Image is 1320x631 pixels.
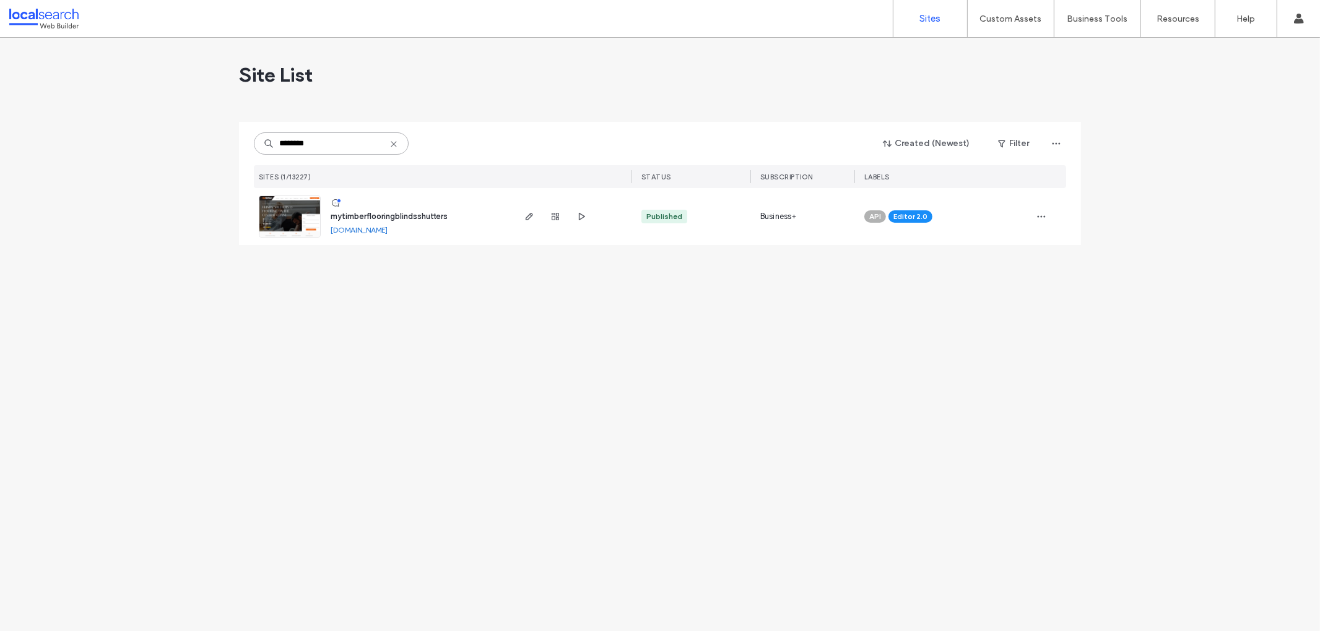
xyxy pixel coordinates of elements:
[760,210,797,223] span: Business+
[646,211,682,222] div: Published
[872,134,981,153] button: Created (Newest)
[1157,14,1199,24] label: Resources
[869,211,881,222] span: API
[760,173,813,181] span: SUBSCRIPTION
[259,173,311,181] span: SITES (1/13227)
[980,14,1042,24] label: Custom Assets
[1237,14,1256,24] label: Help
[641,173,671,181] span: STATUS
[28,9,54,20] span: Help
[920,13,941,24] label: Sites
[331,212,448,221] a: mytimberflooringblindsshutters
[893,211,927,222] span: Editor 2.0
[239,62,313,87] span: Site List
[864,173,890,181] span: LABELS
[986,134,1041,153] button: Filter
[1067,14,1128,24] label: Business Tools
[331,225,388,234] a: [DOMAIN_NAME]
